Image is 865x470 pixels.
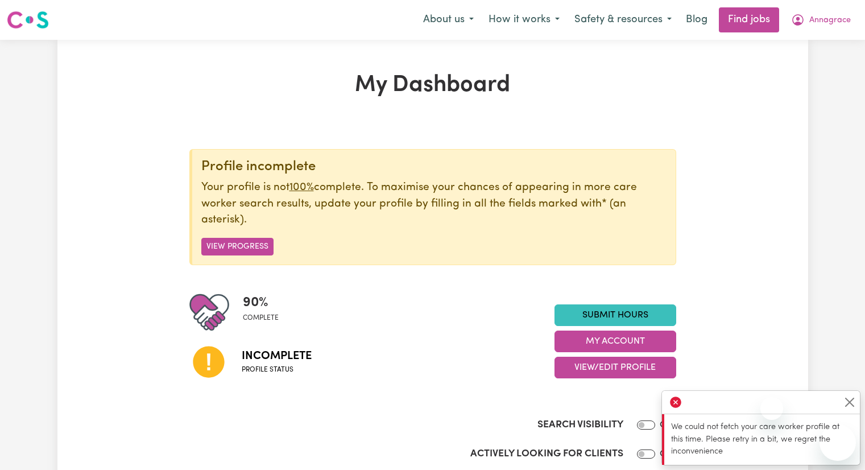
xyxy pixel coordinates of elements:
a: Find jobs [719,7,779,32]
button: About us [416,8,481,32]
span: complete [243,313,279,323]
button: How it works [481,8,567,32]
span: OFF [660,420,676,430]
div: Profile incomplete [201,159,667,175]
button: My Account [784,8,858,32]
a: Blog [679,7,714,32]
label: Actively Looking for Clients [470,447,623,461]
p: Your profile is not complete. To maximise your chances of appearing in more care worker search re... [201,180,667,229]
span: 90 % [243,292,279,313]
div: Profile completeness: 90% [243,292,288,332]
u: 100% [289,182,314,193]
a: Careseekers logo [7,7,49,33]
span: Profile status [242,365,312,375]
span: OFF [660,450,676,459]
button: Safety & resources [567,8,679,32]
h1: My Dashboard [189,72,676,99]
iframe: Close message [760,397,783,420]
p: We could not fetch your care worker profile at this time. Please retry in a bit, we regret the in... [671,421,853,458]
a: Submit Hours [554,304,676,326]
span: Annagrace [809,14,851,27]
button: My Account [554,331,676,352]
img: Careseekers logo [7,10,49,30]
label: Search Visibility [537,418,623,432]
iframe: Button to launch messaging window [820,424,856,461]
button: View Progress [201,238,274,255]
span: Incomplete [242,348,312,365]
button: View/Edit Profile [554,357,676,378]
